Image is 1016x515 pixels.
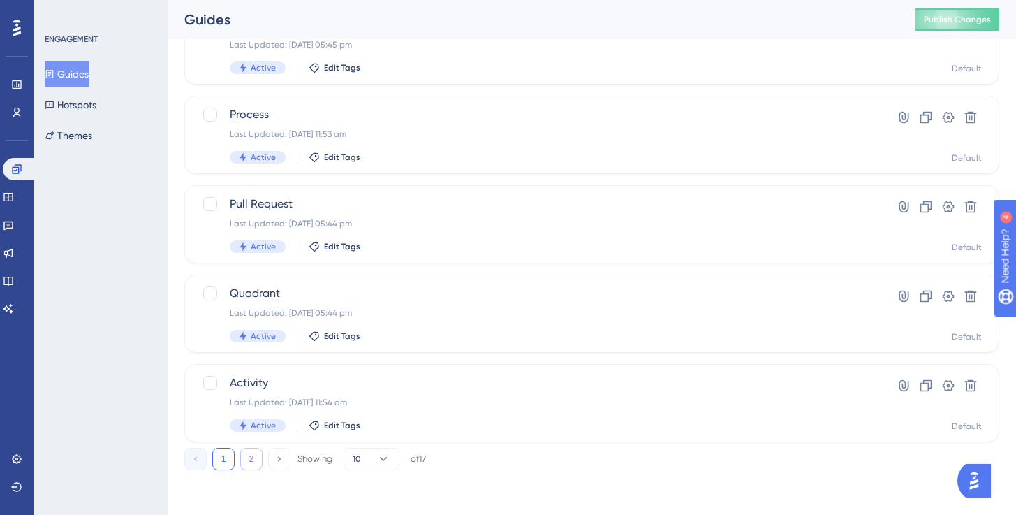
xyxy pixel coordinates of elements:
[915,8,999,31] button: Publish Changes
[924,14,991,25] span: Publish Changes
[230,39,842,50] div: Last Updated: [DATE] 05:45 pm
[251,241,276,252] span: Active
[324,152,360,163] span: Edit Tags
[952,63,982,74] div: Default
[952,421,982,432] div: Default
[230,375,842,391] span: Activity
[184,10,881,29] div: Guides
[324,331,360,342] span: Edit Tags
[97,7,101,18] div: 4
[230,285,842,302] span: Quadrant
[309,152,360,163] button: Edit Tags
[230,307,842,319] div: Last Updated: [DATE] 05:44 pm
[251,331,276,342] span: Active
[309,420,360,431] button: Edit Tags
[45,123,92,148] button: Themes
[251,420,276,431] span: Active
[240,448,263,470] button: 2
[230,397,842,408] div: Last Updated: [DATE] 11:54 am
[344,448,399,470] button: 10
[45,61,89,87] button: Guides
[411,453,426,465] div: of 17
[251,152,276,163] span: Active
[324,241,360,252] span: Edit Tags
[230,196,842,212] span: Pull Request
[952,242,982,253] div: Default
[309,241,360,252] button: Edit Tags
[957,460,999,502] iframe: UserGuiding AI Assistant Launcher
[230,218,842,229] div: Last Updated: [DATE] 05:44 pm
[353,454,361,465] span: 10
[230,106,842,123] span: Process
[324,420,360,431] span: Edit Tags
[309,62,360,73] button: Edit Tags
[309,331,360,342] button: Edit Tags
[251,62,276,73] span: Active
[952,152,982,164] div: Default
[952,331,982,342] div: Default
[212,448,235,470] button: 1
[45,92,96,117] button: Hotspots
[230,129,842,140] div: Last Updated: [DATE] 11:53 am
[33,3,87,20] span: Need Help?
[297,453,332,465] div: Showing
[324,62,360,73] span: Edit Tags
[45,34,98,45] div: ENGAGEMENT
